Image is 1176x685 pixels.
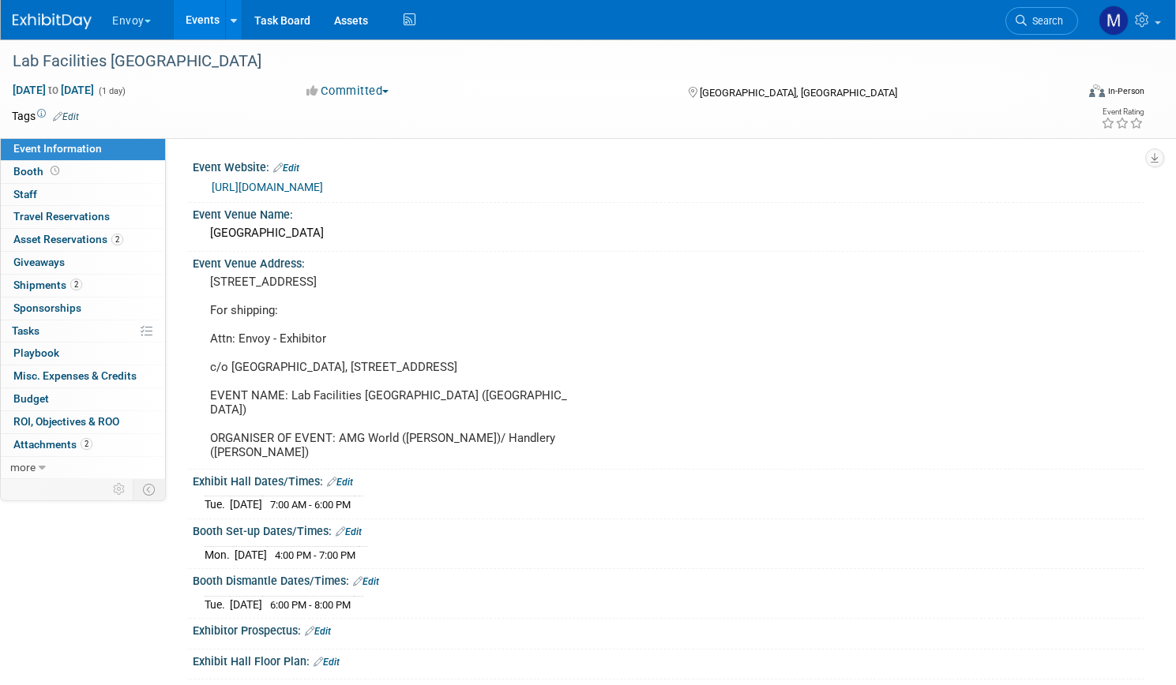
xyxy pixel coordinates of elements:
[193,649,1144,670] div: Exhibit Hall Floor Plan:
[1,342,165,365] a: Playbook
[193,155,1144,176] div: Event Website:
[205,596,230,612] td: Tue.
[205,546,235,563] td: Mon.
[13,369,137,382] span: Misc. Expenses & Credits
[193,569,1144,590] div: Booth Dismantle Dates/Times:
[1,434,165,456] a: Attachments2
[1,206,165,228] a: Travel Reservations
[193,252,1144,271] div: Event Venue Address:
[10,461,36,474] span: more
[230,596,262,612] td: [DATE]
[353,576,379,587] a: Edit
[13,13,92,29] img: ExhibitDay
[210,275,572,459] pre: [STREET_ADDRESS] For shipping: Attn: Envoy - Exhibitor c/o [GEOGRAPHIC_DATA], [STREET_ADDRESS] EV...
[13,392,49,405] span: Budget
[205,221,1133,245] div: [GEOGRAPHIC_DATA]
[111,234,123,245] span: 2
[193,470,1144,490] div: Exhibit Hall Dates/Times:
[13,415,119,428] span: ROI, Objectives & ROO
[13,301,81,314] span: Sponsorships
[1,275,165,297] a: Shipments2
[1,298,165,320] a: Sponsorships
[975,82,1144,106] div: Event Format
[97,86,126,96] span: (1 day)
[70,279,82,290] span: 2
[230,496,262,513] td: [DATE]
[1,457,165,479] a: more
[13,256,65,268] span: Giveaways
[275,549,355,561] span: 4:00 PM - 7:00 PM
[1,388,165,410] a: Budget
[700,87,897,99] span: [GEOGRAPHIC_DATA], [GEOGRAPHIC_DATA]
[235,546,267,563] td: [DATE]
[193,203,1144,223] div: Event Venue Name:
[13,210,110,223] span: Travel Reservations
[46,84,61,96] span: to
[270,599,351,611] span: 6:00 PM - 8:00 PM
[13,233,123,245] span: Asset Reservations
[273,163,299,174] a: Edit
[1027,15,1063,27] span: Search
[1,161,165,183] a: Booth
[301,83,395,99] button: Committed
[13,279,82,291] span: Shipments
[1,184,165,206] a: Staff
[1,320,165,342] a: Tasks
[12,324,39,337] span: Tasks
[12,108,79,124] td: Tags
[1,365,165,387] a: Misc. Expenses & Credits
[327,477,353,488] a: Edit
[1107,85,1144,97] div: In-Person
[1089,84,1105,97] img: Format-Inperson.png
[1,138,165,160] a: Event Information
[314,657,340,668] a: Edit
[336,526,362,537] a: Edit
[13,346,59,359] span: Playbook
[47,165,62,177] span: Booth not reserved yet
[305,626,331,637] a: Edit
[1,229,165,251] a: Asset Reservations2
[193,519,1144,540] div: Booth Set-up Dates/Times:
[1099,6,1129,36] img: Matt h
[53,111,79,122] a: Edit
[1101,108,1144,116] div: Event Rating
[13,438,92,451] span: Attachments
[106,479,133,500] td: Personalize Event Tab Strip
[81,438,92,450] span: 2
[7,47,1048,76] div: Lab Facilities [GEOGRAPHIC_DATA]
[13,165,62,178] span: Booth
[13,188,37,200] span: Staff
[193,619,1144,639] div: Exhibitor Prospectus:
[133,479,166,500] td: Toggle Event Tabs
[12,83,95,97] span: [DATE] [DATE]
[1005,7,1078,35] a: Search
[205,496,230,513] td: Tue.
[13,142,102,155] span: Event Information
[212,181,323,193] a: [URL][DOMAIN_NAME]
[270,499,351,511] span: 7:00 AM - 6:00 PM
[1,411,165,433] a: ROI, Objectives & ROO
[1,252,165,274] a: Giveaways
